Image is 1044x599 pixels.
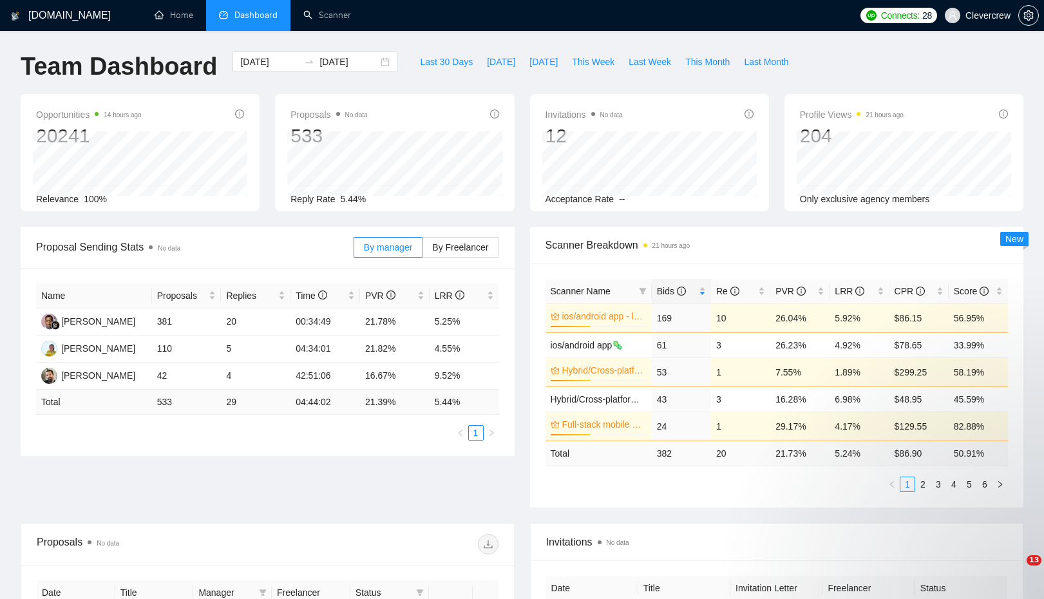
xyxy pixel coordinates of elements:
[529,55,558,69] span: [DATE]
[889,441,949,466] td: $ 86.90
[830,441,889,466] td: 5.24 %
[770,332,830,357] td: 26.23%
[152,309,222,336] td: 381
[104,111,141,119] time: 14 hours ago
[430,363,499,390] td: 9.52%
[360,309,430,336] td: 21.78%
[866,10,877,21] img: upwork-logo.png
[639,287,647,295] span: filter
[830,386,889,412] td: 6.98%
[453,425,468,441] li: Previous Page
[546,194,614,204] span: Acceptance Rate
[737,52,795,72] button: Last Month
[889,386,949,412] td: $48.95
[1018,5,1039,26] button: setting
[600,111,623,119] span: No data
[480,52,522,72] button: [DATE]
[551,366,560,375] span: crown
[730,287,739,296] span: info-circle
[770,303,830,332] td: 26.04%
[711,412,770,441] td: 1
[657,286,686,296] span: Bids
[152,283,222,309] th: Proposals
[36,124,142,148] div: 20241
[949,386,1008,412] td: 45.59%
[999,109,1008,119] span: info-circle
[546,441,652,466] td: Total
[319,55,378,69] input: End date
[1027,555,1041,566] span: 13
[629,55,671,69] span: Last Week
[546,534,1008,550] span: Invitations
[711,332,770,357] td: 3
[652,386,711,412] td: 43
[711,386,770,412] td: 3
[800,107,904,122] span: Profile Views
[158,245,180,252] span: No data
[41,314,57,330] img: AM
[551,394,652,404] a: Hybrid/Cross-platform ✅
[1005,234,1023,244] span: New
[413,52,480,72] button: Last 30 Days
[711,303,770,332] td: 10
[318,290,327,299] span: info-circle
[562,363,644,377] a: Hybrid/Cross-platform - Lavazza ✅
[386,290,395,299] span: info-circle
[304,57,314,67] span: to
[770,386,830,412] td: 16.28%
[775,286,806,296] span: PVR
[432,242,488,252] span: By Freelancer
[835,286,864,296] span: LRR
[895,286,925,296] span: CPR
[800,194,930,204] span: Only exclusive agency members
[21,52,217,82] h1: Team Dashboard
[36,283,152,309] th: Name
[546,237,1009,253] span: Scanner Breakdown
[360,390,430,415] td: 21.39 %
[954,286,989,296] span: Score
[922,8,932,23] span: 28
[949,441,1008,466] td: 50.91 %
[800,124,904,148] div: 204
[652,441,711,466] td: 382
[770,357,830,386] td: 7.55%
[240,55,299,69] input: Start date
[484,425,499,441] li: Next Page
[652,242,690,249] time: 21 hours ago
[744,55,788,69] span: Last Month
[455,290,464,299] span: info-circle
[360,363,430,390] td: 16.67%
[360,336,430,363] td: 21.82%
[221,309,290,336] td: 20
[562,309,644,323] a: ios/android app - lavazza🦠
[949,412,1008,441] td: 82.88%
[711,357,770,386] td: 1
[855,287,864,296] span: info-circle
[430,390,499,415] td: 5.44 %
[453,425,468,441] button: left
[41,341,57,357] img: TY
[457,429,464,437] span: left
[97,540,119,547] span: No data
[152,363,222,390] td: 42
[290,309,360,336] td: 00:34:49
[435,290,464,301] span: LRR
[468,425,484,441] li: 1
[797,287,806,296] span: info-circle
[711,441,770,466] td: 20
[221,363,290,390] td: 4
[364,242,412,252] span: By manager
[41,316,135,326] a: AM[PERSON_NAME]
[636,281,649,301] span: filter
[619,194,625,204] span: --
[572,55,614,69] span: This Week
[551,340,623,350] a: ios/android app🦠
[745,109,754,119] span: info-circle
[1018,10,1039,21] a: setting
[889,303,949,332] td: $86.15
[84,194,107,204] span: 100%
[61,341,135,356] div: [PERSON_NAME]
[37,534,267,555] div: Proposals
[234,10,278,21] span: Dashboard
